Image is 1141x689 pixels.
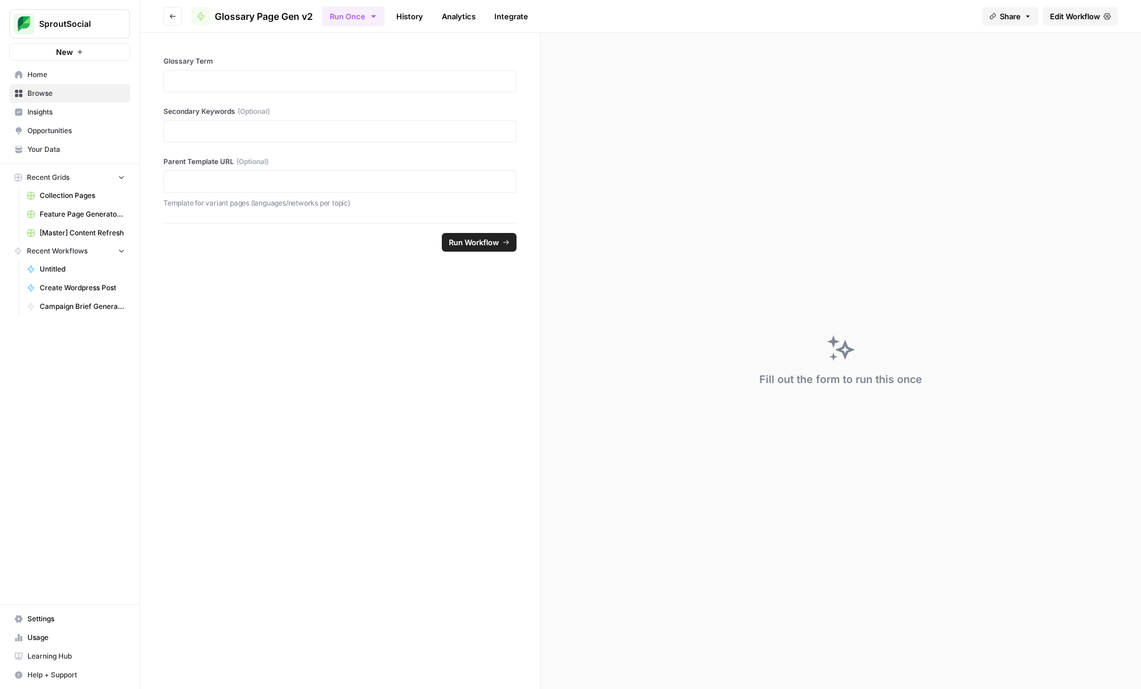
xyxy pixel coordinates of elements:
[27,126,125,136] span: Opportunities
[9,242,130,260] button: Recent Workflows
[27,670,125,680] span: Help + Support
[9,666,130,684] button: Help + Support
[9,140,130,159] a: Your Data
[40,301,125,312] span: Campaign Brief Generator
[56,46,73,58] span: New
[9,65,130,84] a: Home
[22,224,130,242] a: [Master] Content Refresh
[40,228,125,238] span: [Master] Content Refresh
[27,651,125,662] span: Learning Hub
[27,107,125,117] span: Insights
[9,628,130,647] a: Usage
[215,9,313,23] span: Glossary Page Gen v2
[9,103,130,121] a: Insights
[1043,7,1118,26] a: Edit Workflow
[163,156,517,167] label: Parent Template URL
[163,197,517,209] p: Template for variant pages (languages/networks per topic)
[22,186,130,205] a: Collection Pages
[27,614,125,624] span: Settings
[9,84,130,103] a: Browse
[449,236,499,248] span: Run Workflow
[27,69,125,80] span: Home
[236,156,268,167] span: (Optional)
[487,7,535,26] a: Integrate
[191,7,313,26] a: Glossary Page Gen v2
[9,169,130,186] button: Recent Grids
[9,610,130,628] a: Settings
[435,7,483,26] a: Analytics
[22,205,130,224] a: Feature Page Generator Grid
[163,56,517,67] label: Glossary Term
[40,283,125,293] span: Create Wordpress Post
[40,209,125,220] span: Feature Page Generator Grid
[40,264,125,274] span: Untitled
[27,88,125,99] span: Browse
[982,7,1038,26] button: Share
[9,9,130,39] button: Workspace: SproutSocial
[1050,11,1100,22] span: Edit Workflow
[1000,11,1021,22] span: Share
[22,260,130,279] a: Untitled
[322,6,385,26] button: Run Once
[27,144,125,155] span: Your Data
[238,106,270,117] span: (Optional)
[40,190,125,201] span: Collection Pages
[442,233,517,252] button: Run Workflow
[9,121,130,140] a: Opportunities
[27,172,69,183] span: Recent Grids
[9,43,130,61] button: New
[27,246,88,256] span: Recent Workflows
[389,7,430,26] a: History
[163,106,517,117] label: Secondary Keywords
[13,13,34,34] img: SproutSocial Logo
[759,371,922,388] div: Fill out the form to run this once
[39,18,110,30] span: SproutSocial
[9,647,130,666] a: Learning Hub
[22,297,130,316] a: Campaign Brief Generator
[27,632,125,643] span: Usage
[22,279,130,297] a: Create Wordpress Post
